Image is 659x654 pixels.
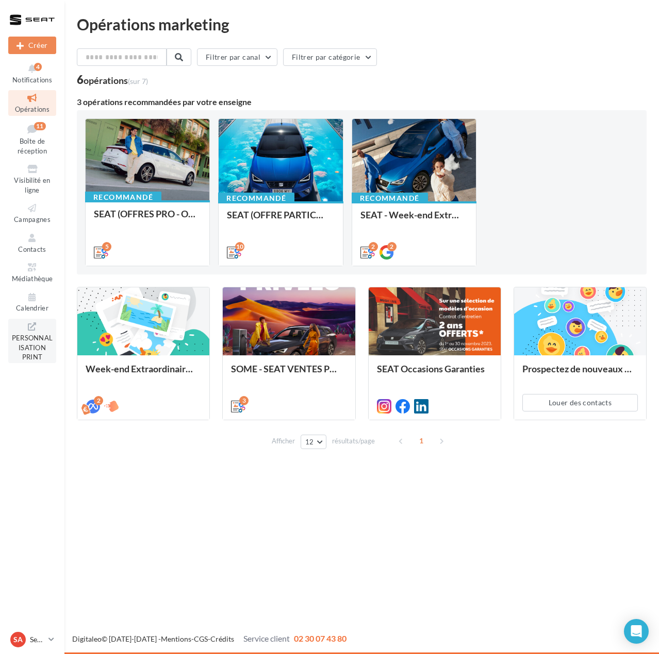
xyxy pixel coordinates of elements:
div: SEAT (OFFRE PARTICULIER - OCT) - SOCIAL MEDIA [227,210,334,230]
span: Médiathèque [12,274,53,283]
div: Nouvelle campagne [8,37,56,54]
button: 12 [301,435,327,449]
button: Notifications 4 [8,61,56,86]
div: 10 [235,242,244,251]
a: CGS [194,634,208,643]
span: PERSONNALISATION PRINT [12,332,53,361]
span: Campagnes [14,215,51,223]
button: Filtrer par canal [197,48,277,66]
div: Prospectez de nouveaux contacts [522,364,638,384]
div: SEAT Occasions Garanties [377,364,492,384]
div: Recommandé [85,192,161,203]
a: Calendrier [8,289,56,315]
span: SA [13,634,23,645]
button: Louer des contacts [522,394,638,411]
a: SA Seat Amilly [8,630,56,649]
span: Visibilité en ligne [14,176,50,194]
span: (sur 7) [128,77,148,85]
span: Notifications [12,76,52,84]
span: Service client [243,633,290,643]
a: Opérations [8,90,56,115]
div: 3 [239,396,249,405]
button: Créer [8,37,56,54]
div: Recommandé [218,193,294,204]
div: 6 [77,74,148,85]
a: PERSONNALISATION PRINT [8,319,56,364]
a: Campagnes [8,200,56,226]
span: Opérations [15,105,50,113]
div: Opérations marketing [77,16,647,32]
div: opérations [84,76,148,85]
div: 4 [34,63,42,71]
span: Contacts [18,245,46,253]
div: SEAT - Week-end Extraordinaire ([GEOGRAPHIC_DATA]) - OCTOBRE [360,210,468,230]
div: Open Intercom Messenger [624,619,649,644]
a: Contacts [8,230,56,255]
span: Boîte de réception [18,137,47,155]
span: 12 [305,438,314,446]
a: Visibilité en ligne [8,161,56,196]
a: Boîte de réception11 [8,120,56,158]
div: 11 [34,122,46,130]
div: Recommandé [352,193,428,204]
button: Filtrer par catégorie [283,48,377,66]
span: 02 30 07 43 80 [294,633,347,643]
a: Crédits [210,634,234,643]
div: Week-end Extraordinaires Octobre 2025 [86,364,201,384]
div: SOME - SEAT VENTES PRIVEES [231,364,347,384]
a: Digitaleo [72,634,102,643]
div: 2 [369,242,378,251]
p: Seat Amilly [30,634,44,645]
span: résultats/page [332,436,375,446]
div: 3 opérations recommandées par votre enseigne [77,98,647,106]
span: Calendrier [16,304,48,313]
span: Afficher [272,436,295,446]
div: 2 [94,396,103,405]
a: Mentions [161,634,191,643]
div: 5 [102,242,111,251]
span: 1 [413,433,430,449]
a: Médiathèque [8,260,56,285]
div: SEAT (OFFRES PRO - OCT) - SOCIAL MEDIA [94,209,201,229]
div: 2 [387,242,397,251]
span: © [DATE]-[DATE] - - - [72,634,347,643]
